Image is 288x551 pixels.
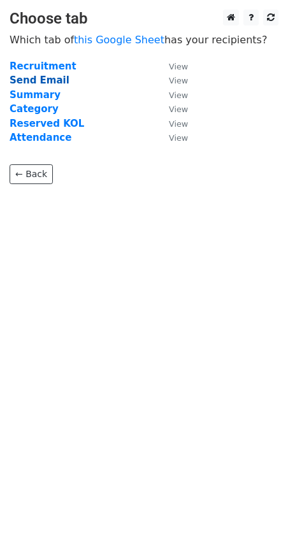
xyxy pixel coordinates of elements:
[10,164,53,184] a: ← Back
[10,132,71,143] a: Attendance
[10,33,278,47] p: Which tab of has your recipients?
[156,118,188,129] a: View
[169,76,188,85] small: View
[169,104,188,114] small: View
[169,133,188,143] small: View
[10,118,84,129] a: Reserved KOL
[224,490,288,551] iframe: Chat Widget
[10,89,61,101] a: Summary
[156,61,188,72] a: View
[10,75,69,86] a: Send Email
[169,62,188,71] small: View
[156,103,188,115] a: View
[156,75,188,86] a: View
[10,61,76,72] a: Recruitment
[169,119,188,129] small: View
[169,90,188,100] small: View
[10,103,59,115] a: Category
[156,89,188,101] a: View
[156,132,188,143] a: View
[10,10,278,28] h3: Choose tab
[74,34,164,46] a: this Google Sheet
